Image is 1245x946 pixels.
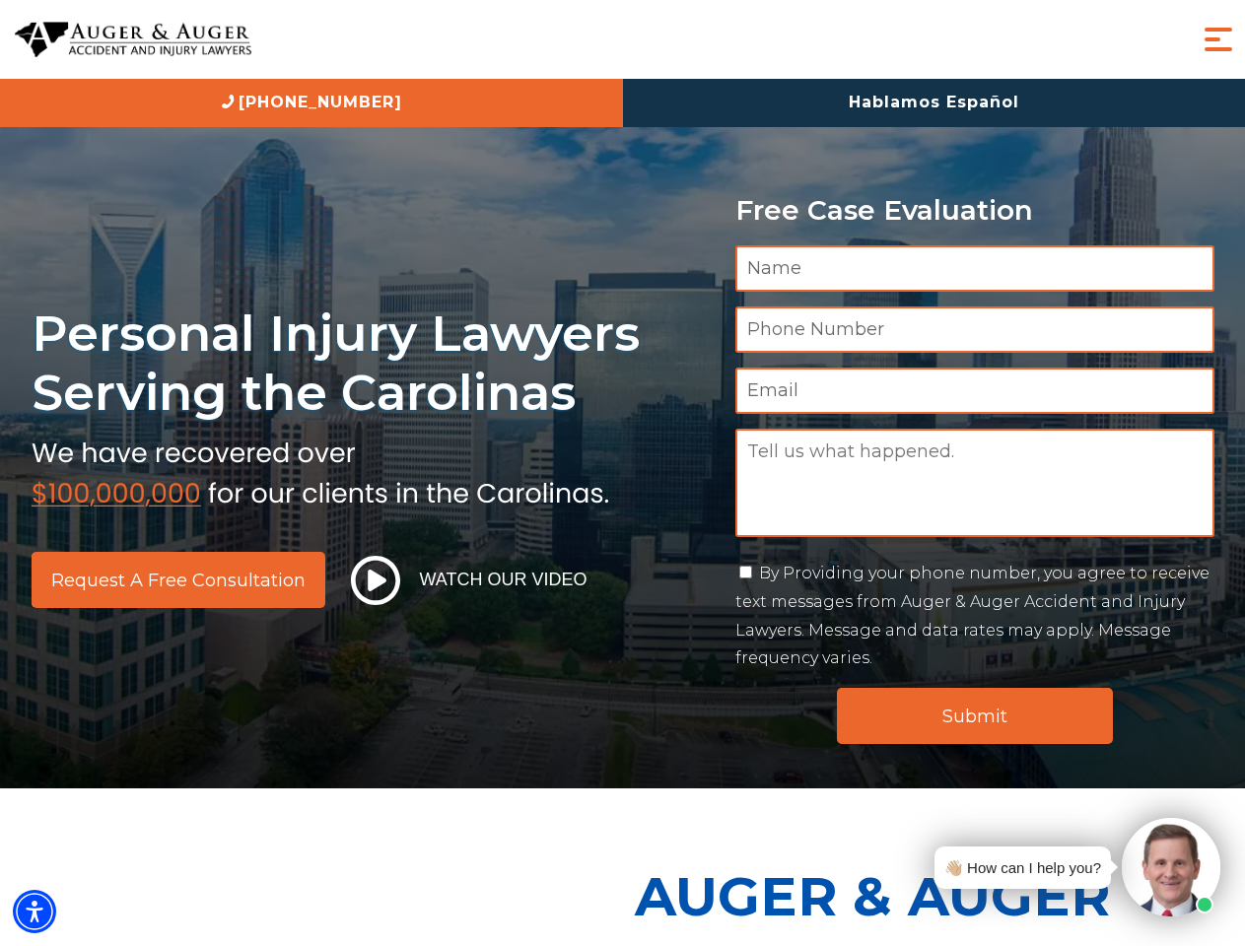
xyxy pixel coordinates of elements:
[837,688,1113,744] input: Submit
[635,847,1234,945] p: Auger & Auger
[32,304,712,423] h1: Personal Injury Lawyers Serving the Carolinas
[15,22,251,58] img: Auger & Auger Accident and Injury Lawyers Logo
[735,564,1210,667] label: By Providing your phone number, you agree to receive text messages from Auger & Auger Accident an...
[735,245,1214,292] input: Name
[32,552,325,608] a: Request a Free Consultation
[51,572,306,589] span: Request a Free Consultation
[1199,20,1238,59] button: Menu
[735,195,1214,226] p: Free Case Evaluation
[944,854,1101,881] div: 👋🏼 How can I help you?
[735,368,1214,414] input: Email
[13,890,56,933] div: Accessibility Menu
[1122,818,1220,916] img: Intaker widget Avatar
[345,555,593,606] button: Watch Our Video
[735,306,1214,353] input: Phone Number
[32,433,609,507] img: sub text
